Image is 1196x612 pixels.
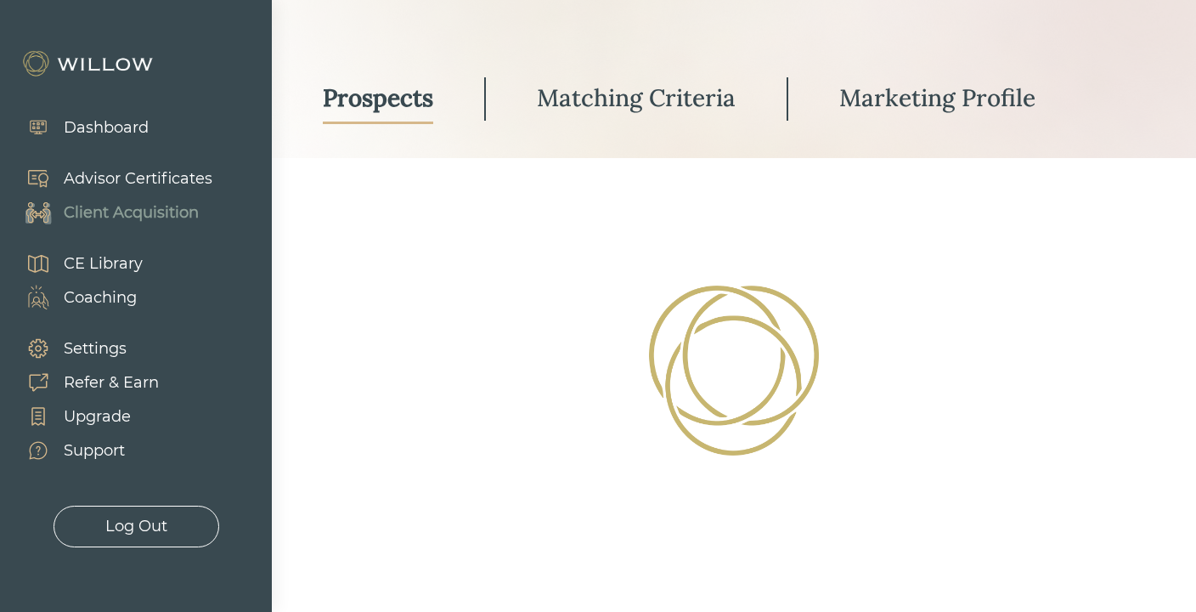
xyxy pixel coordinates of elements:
[323,82,433,113] div: Prospects
[64,439,125,462] div: Support
[8,110,149,144] a: Dashboard
[64,167,212,190] div: Advisor Certificates
[21,50,157,77] img: Willow
[64,286,137,309] div: Coaching
[537,74,736,124] a: Matching Criteria
[8,195,212,229] a: Client Acquisition
[8,399,159,433] a: Upgrade
[64,252,143,275] div: CE Library
[64,371,159,394] div: Refer & Earn
[617,253,850,487] img: Loading!
[8,280,143,314] a: Coaching
[839,74,1035,124] a: Marketing Profile
[64,337,127,360] div: Settings
[64,405,131,428] div: Upgrade
[839,82,1035,113] div: Marketing Profile
[64,201,199,224] div: Client Acquisition
[323,74,433,124] a: Prospects
[8,331,159,365] a: Settings
[537,82,736,113] div: Matching Criteria
[105,515,167,538] div: Log Out
[8,365,159,399] a: Refer & Earn
[64,116,149,139] div: Dashboard
[8,246,143,280] a: CE Library
[8,161,212,195] a: Advisor Certificates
